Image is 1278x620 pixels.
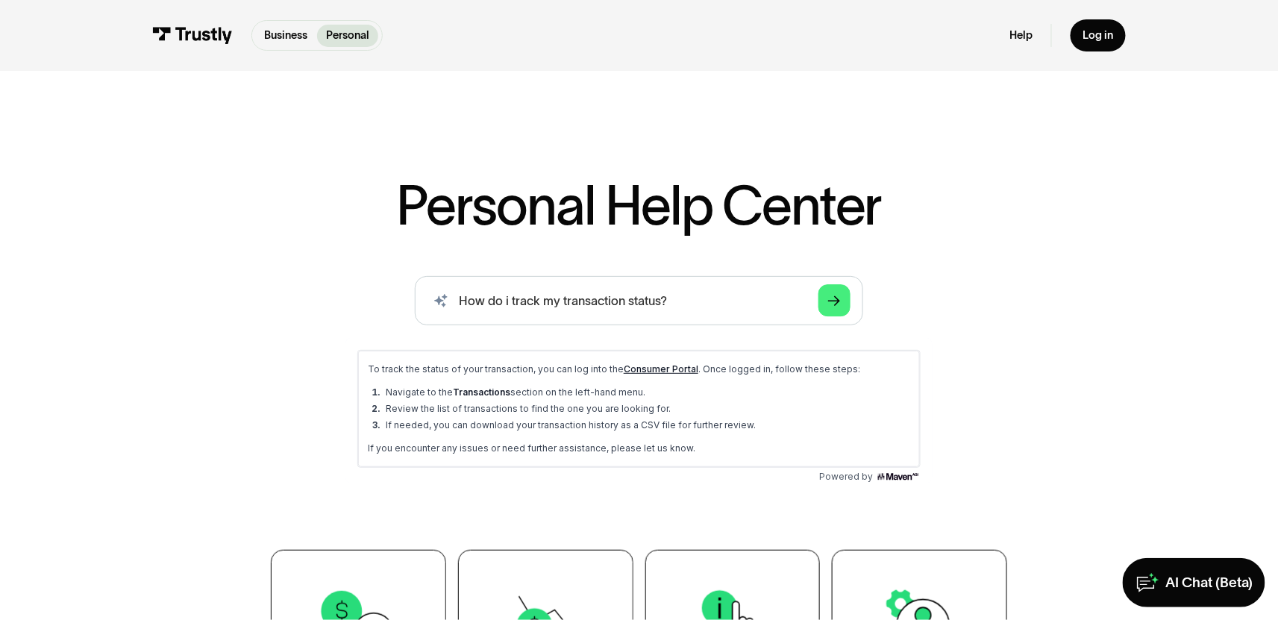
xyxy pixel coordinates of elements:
[1123,558,1266,607] a: AI Chat (Beta)
[1071,19,1126,52] a: Log in
[264,28,307,44] p: Business
[474,133,527,145] span: Powered by
[22,104,565,116] p: If you encounter any issues or need further assistance, please let us know.
[326,28,369,44] p: Personal
[1009,28,1033,43] a: Help
[37,81,566,93] li: If needed, you can download your transaction history as a CSV file for further review.
[278,25,353,37] a: Consumer Portal
[317,25,379,47] a: Personal
[37,48,566,60] li: Navigate to the section on the left-hand menu.
[22,25,565,37] p: To track the status of your transaction, you can log into the . Once logged in, follow these steps:
[1083,28,1113,43] div: Log in
[396,178,882,232] h1: Personal Help Center
[152,27,233,44] img: Trustly Logo
[255,25,317,47] a: Business
[415,276,863,325] form: Search
[1166,574,1253,592] div: AI Chat (Beta)
[415,276,863,325] input: search
[530,133,575,145] img: Maven AGI Logo
[107,48,165,60] strong: Transactions
[37,65,566,77] li: Review the list of transactions to find the one you are looking for.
